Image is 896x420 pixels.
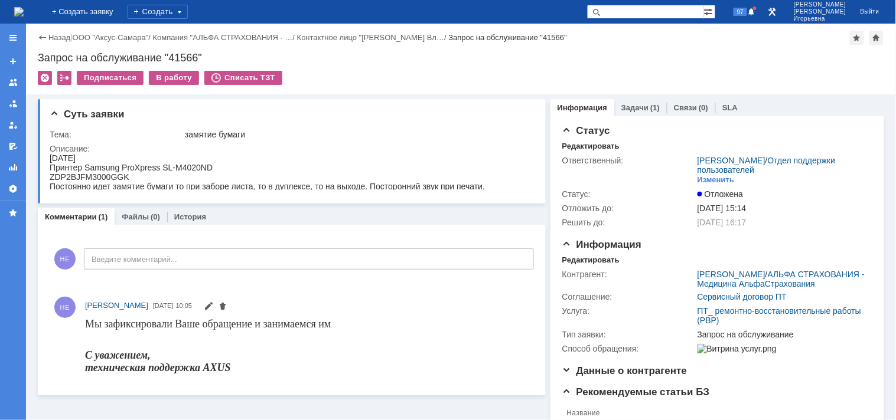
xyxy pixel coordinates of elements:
[185,130,529,139] div: замятие бумаги
[73,33,153,42] div: /
[85,300,148,311] a: [PERSON_NAME]
[562,386,710,398] span: Рекомендуемые статьи БЗ
[869,31,884,45] div: Сделать домашней страницей
[722,103,738,112] a: SLA
[562,239,641,250] span: Информация
[204,303,213,312] span: Редактировать
[85,301,148,310] span: [PERSON_NAME]
[45,212,97,221] a: Комментарии
[698,218,747,227] span: [DATE] 16:17
[151,212,160,221] div: (0)
[765,5,780,19] a: Перейти в интерфейс администратора
[50,109,124,120] span: Суть заявки
[794,8,846,15] span: [PERSON_NAME]
[128,5,188,19] div: Создать
[562,125,610,136] span: Статус
[650,103,660,112] div: (1)
[4,52,22,71] a: Создать заявку
[562,330,695,339] div: Тип заявки:
[99,212,108,221] div: (1)
[562,292,695,301] div: Соглашение:
[153,33,293,42] a: Компания "АЛЬФА СТРАХОВАНИЯ - …
[562,255,620,265] div: Редактировать
[621,103,649,112] a: Задачи
[698,204,867,213] div: [DATE] 15:14
[562,306,695,316] div: Услуга:
[794,1,846,8] span: [PERSON_NAME]
[562,189,695,199] div: Статус:
[70,32,72,41] div: |
[48,33,70,42] a: Назад
[153,33,297,42] div: /
[698,175,735,185] div: Изменить
[297,33,444,42] a: Контактное лицо "[PERSON_NAME] Вл…
[698,344,777,353] img: Витрина услуг.png
[57,71,71,85] div: Работа с массовостью
[297,33,449,42] div: /
[73,33,149,42] a: ООО "Аксус-Самара"
[449,33,568,42] div: Запрос на обслуживание "41566"
[4,179,22,198] a: Настройки
[698,270,865,288] a: АЛЬФА СТРАХОВАНИЯ - Медицина АльфаСтрахования
[698,156,867,175] div: /
[153,302,174,309] span: [DATE]
[562,365,688,376] span: Данные о контрагенте
[698,270,867,288] div: /
[703,5,715,17] span: Расширенный поиск
[4,73,22,92] a: Заявки на командах
[698,330,867,339] div: Запрос на обслуживание
[122,212,149,221] a: Файлы
[698,189,744,199] span: Отложена
[850,31,864,45] div: Добавить в избранное
[4,137,22,156] a: Мои согласования
[218,303,227,312] span: Удалить
[562,344,695,353] div: Способ обращения:
[734,8,747,16] span: 97
[4,158,22,177] a: Отчеты
[38,71,52,85] div: Удалить
[794,15,846,22] span: Игорьевна
[54,248,76,270] span: НЕ
[562,270,695,279] div: Контрагент:
[698,156,836,175] a: Отдел поддержки пользователей
[50,130,183,139] div: Тема:
[38,52,884,64] div: Запрос на обслуживание "41566"
[558,103,607,112] a: Информация
[562,204,695,213] div: Отложить до:
[698,292,787,301] a: Сервисный договор ПТ
[698,156,765,165] a: [PERSON_NAME]
[14,7,24,17] a: Перейти на домашнюю страницу
[4,94,22,113] a: Заявки в моей ответственности
[699,103,708,112] div: (0)
[14,7,24,17] img: logo
[674,103,697,112] a: Связи
[50,144,532,153] div: Описание:
[562,142,620,151] div: Редактировать
[698,306,862,325] a: ПТ_ ремонтно-восстановительные работы (РВР)
[174,212,206,221] a: История
[698,270,765,279] a: [PERSON_NAME]
[176,302,193,309] span: 10:05
[4,116,22,134] a: Мои заявки
[562,218,695,227] div: Решить до:
[562,156,695,165] div: Ответственный:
